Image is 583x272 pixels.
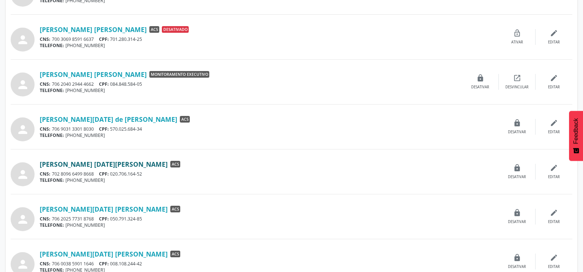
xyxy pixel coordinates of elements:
[16,33,29,46] i: person
[99,81,109,87] span: CPF:
[550,29,558,37] i: edit
[99,36,109,42] span: CPF:
[40,216,50,222] span: CNS:
[99,216,109,222] span: CPF:
[40,81,50,87] span: CNS:
[511,40,523,45] div: Ativar
[40,222,499,228] div: [PHONE_NUMBER]
[99,171,109,177] span: CPF:
[550,254,558,262] i: edit
[569,111,583,161] button: Feedback - Mostrar pesquisa
[573,118,579,144] span: Feedback
[40,42,64,49] span: TELEFONE:
[40,132,64,138] span: TELEFONE:
[513,29,521,37] i: lock_open
[170,161,180,167] span: ACS
[513,74,521,82] i: open_in_new
[40,222,64,228] span: TELEFONE:
[471,85,489,90] div: Desativar
[40,171,50,177] span: CNS:
[40,36,50,42] span: CNS:
[508,130,526,135] div: Desativar
[508,264,526,269] div: Desativar
[40,205,168,213] a: [PERSON_NAME][DATE] [PERSON_NAME]
[16,78,29,91] i: person
[149,26,159,33] span: ACS
[99,261,109,267] span: CPF:
[99,126,109,132] span: CPF:
[550,74,558,82] i: edit
[548,219,560,225] div: Editar
[40,160,168,168] a: [PERSON_NAME] [DATE][PERSON_NAME]
[40,25,147,33] a: [PERSON_NAME] [PERSON_NAME]
[40,42,499,49] div: [PHONE_NUMBER]
[180,116,190,123] span: ACS
[40,261,499,267] div: 706 0038 5901 1646 008.108.244-42
[550,164,558,172] i: edit
[476,74,484,82] i: lock
[40,177,499,183] div: [PHONE_NUMBER]
[513,164,521,172] i: lock
[149,71,209,78] span: Monitoramento Executivo
[170,251,180,257] span: ACS
[162,26,189,33] span: Desativado
[40,250,168,258] a: [PERSON_NAME][DATE] [PERSON_NAME]
[40,126,499,132] div: 706 9031 3301 8030 570.025.684-34
[170,206,180,212] span: ACS
[40,87,462,93] div: [PHONE_NUMBER]
[40,132,499,138] div: [PHONE_NUMBER]
[40,177,64,183] span: TELEFONE:
[40,70,147,78] a: [PERSON_NAME] [PERSON_NAME]
[548,40,560,45] div: Editar
[40,261,50,267] span: CNS:
[40,171,499,177] div: 702 8096 6499 8668 020.706.164-52
[548,264,560,269] div: Editar
[513,119,521,127] i: lock
[550,119,558,127] i: edit
[16,168,29,181] i: person
[508,219,526,225] div: Desativar
[505,85,529,90] div: Desvincular
[40,87,64,93] span: TELEFONE:
[40,36,499,42] div: 700 3069 8591 6637 701.280.314-25
[548,85,560,90] div: Editar
[40,81,462,87] div: 706 2040 2944 4662 084.848.584-05
[16,123,29,136] i: person
[548,174,560,180] div: Editar
[16,213,29,226] i: person
[550,209,558,217] i: edit
[548,130,560,135] div: Editar
[40,115,177,123] a: [PERSON_NAME][DATE] de [PERSON_NAME]
[40,126,50,132] span: CNS:
[513,254,521,262] i: lock
[508,174,526,180] div: Desativar
[40,216,499,222] div: 706 2025 7731 8768 050.791.324-85
[513,209,521,217] i: lock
